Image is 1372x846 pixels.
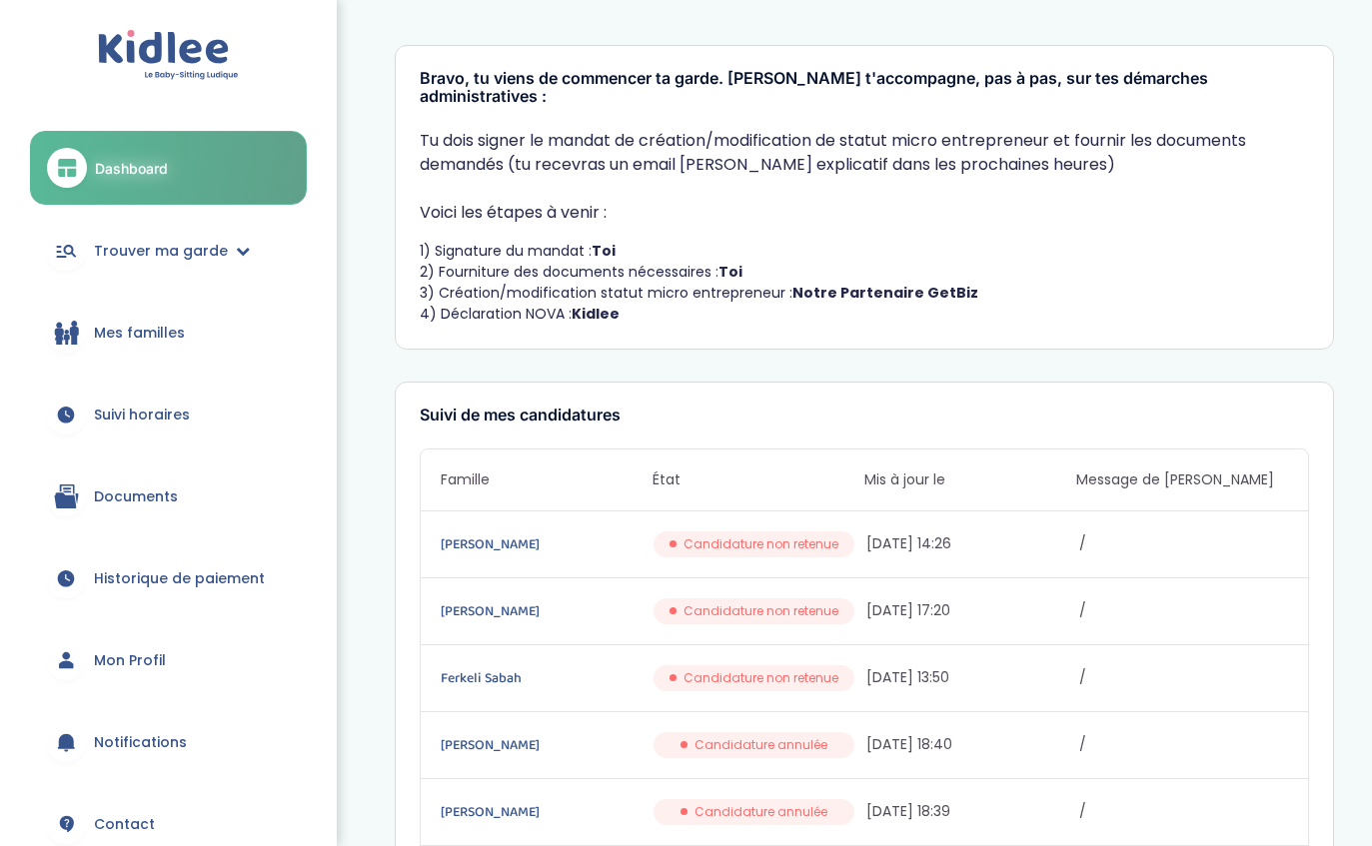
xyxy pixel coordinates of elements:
h3: Bravo, tu viens de commencer ta garde. [PERSON_NAME] t'accompagne, pas à pas, sur tes démarches a... [420,70,1309,105]
span: / [1079,533,1288,554]
span: Famille [441,469,653,490]
span: Candidature non retenue [684,602,838,620]
span: Contact [94,814,155,835]
strong: Toi [718,262,742,282]
span: Notifications [94,732,187,753]
span: [DATE] 13:50 [866,667,1075,688]
span: / [1079,734,1288,755]
a: Documents [30,460,307,532]
a: Notifications [30,706,307,778]
span: Historique de paiement [94,568,265,589]
span: Message de [PERSON_NAME] [1076,469,1288,490]
li: 4) Déclaration NOVA : [420,304,1309,325]
span: Candidature non retenue [684,669,838,687]
span: / [1079,667,1288,688]
span: Dashboard [95,158,168,179]
strong: Kidlee [572,304,620,324]
span: Mes familles [94,323,185,344]
span: Mis à jour le [864,469,1076,490]
a: [PERSON_NAME] [441,734,650,756]
a: Trouver ma garde [30,215,307,287]
strong: Notre Partenaire GetBiz [792,283,978,303]
li: 1) Signature du mandat : [420,241,1309,262]
p: Tu dois signer le mandat de création/modification de statut micro entrepreneur et fournir les doc... [420,129,1309,177]
a: [PERSON_NAME] [441,533,650,555]
span: / [1079,600,1288,621]
img: logo.svg [98,30,239,81]
span: État [653,469,864,490]
span: Documents [94,486,178,507]
span: [DATE] 18:39 [866,801,1075,822]
a: Ferkeli Sabah [441,667,650,689]
strong: Toi [592,241,616,261]
span: Candidature annulée [694,803,827,821]
a: Mes familles [30,297,307,369]
span: Mon Profil [94,650,166,671]
a: Mon Profil [30,624,307,696]
span: [DATE] 14:26 [866,533,1075,554]
a: Historique de paiement [30,542,307,614]
a: Suivi horaires [30,379,307,450]
span: [DATE] 18:40 [866,734,1075,755]
a: [PERSON_NAME] [441,801,650,823]
span: / [1079,801,1288,822]
span: Suivi horaires [94,405,190,425]
a: [PERSON_NAME] [441,600,650,622]
li: 3) Création/modification statut micro entrepreneur : [420,283,1309,304]
h3: Suivi de mes candidatures [420,407,1309,424]
a: Dashboard [30,131,307,205]
li: 2) Fourniture des documents nécessaires : [420,262,1309,283]
span: [DATE] 17:20 [866,600,1075,621]
p: Voici les étapes à venir : [420,201,1309,225]
span: Candidature annulée [694,736,827,754]
span: Trouver ma garde [94,241,228,262]
span: Candidature non retenue [684,535,838,553]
